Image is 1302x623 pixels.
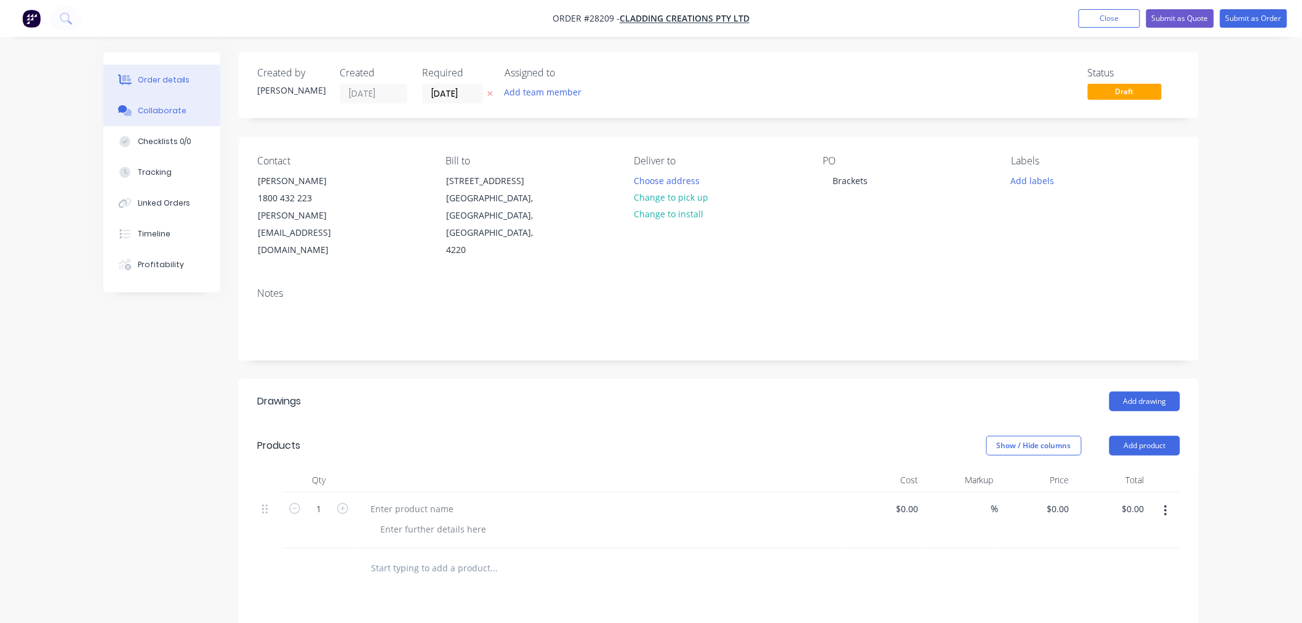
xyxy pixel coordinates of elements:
[553,13,620,25] span: Order #28209 -
[1074,468,1150,492] div: Total
[628,172,706,188] button: Choose address
[103,126,220,157] button: Checklists 0/0
[22,9,41,28] img: Factory
[103,188,220,219] button: Linked Orders
[446,172,548,190] div: [STREET_ADDRESS]
[258,207,360,259] div: [PERSON_NAME][EMAIL_ADDRESS][DOMAIN_NAME]
[1220,9,1287,28] button: Submit as Order
[445,155,614,167] div: Bill to
[505,84,588,100] button: Add team member
[1079,9,1140,28] button: Close
[257,155,426,167] div: Contact
[138,198,191,209] div: Linked Orders
[257,438,300,453] div: Products
[103,65,220,95] button: Order details
[848,468,924,492] div: Cost
[282,468,356,492] div: Qty
[138,74,190,86] div: Order details
[628,189,715,206] button: Change to pick up
[258,190,360,207] div: 1800 432 223
[823,172,877,190] div: Brackets
[257,67,325,79] div: Created by
[103,219,220,249] button: Timeline
[138,105,186,116] div: Collaborate
[986,436,1082,456] button: Show / Hide columns
[138,259,184,270] div: Profitability
[436,172,559,259] div: [STREET_ADDRESS][GEOGRAPHIC_DATA], [GEOGRAPHIC_DATA], [GEOGRAPHIC_DATA], 4220
[103,157,220,188] button: Tracking
[620,13,749,25] a: Cladding Creations Pty Ltd
[103,249,220,280] button: Profitability
[823,155,991,167] div: PO
[991,502,999,516] span: %
[1088,84,1162,99] span: Draft
[1109,392,1180,411] button: Add drawing
[446,190,548,259] div: [GEOGRAPHIC_DATA], [GEOGRAPHIC_DATA], [GEOGRAPHIC_DATA], 4220
[999,468,1074,492] div: Price
[258,172,360,190] div: [PERSON_NAME]
[138,228,170,239] div: Timeline
[422,67,490,79] div: Required
[103,95,220,126] button: Collaborate
[340,67,407,79] div: Created
[1109,436,1180,456] button: Add product
[138,136,192,147] div: Checklists 0/0
[634,155,803,167] div: Deliver to
[628,206,710,222] button: Change to install
[924,468,999,492] div: Markup
[257,394,301,409] div: Drawings
[1146,9,1214,28] button: Submit as Quote
[138,167,172,178] div: Tracking
[257,84,325,97] div: [PERSON_NAME]
[498,84,588,100] button: Add team member
[370,556,617,581] input: Start typing to add a product...
[505,67,628,79] div: Assigned to
[1088,67,1180,79] div: Status
[247,172,370,259] div: [PERSON_NAME]1800 432 223[PERSON_NAME][EMAIL_ADDRESS][DOMAIN_NAME]
[1004,172,1061,188] button: Add labels
[257,287,1180,299] div: Notes
[1012,155,1180,167] div: Labels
